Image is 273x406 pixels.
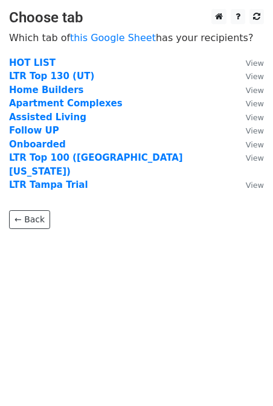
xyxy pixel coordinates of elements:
a: HOT LIST [9,57,56,68]
small: View [246,153,264,163]
a: Onboarded [9,139,66,150]
a: View [234,57,264,68]
a: View [234,71,264,82]
small: View [246,113,264,122]
small: View [246,72,264,81]
h3: Choose tab [9,9,264,27]
a: View [234,125,264,136]
a: LTR Top 130 (UT) [9,71,94,82]
a: View [234,85,264,95]
a: View [234,152,264,163]
small: View [246,99,264,108]
small: View [246,86,264,95]
small: View [246,59,264,68]
a: View [234,98,264,109]
a: LTR Tampa Trial [9,179,88,190]
small: View [246,140,264,149]
a: LTR Top 100 ([GEOGRAPHIC_DATA][US_STATE]) [9,152,183,177]
a: View [234,139,264,150]
a: Apartment Complexes [9,98,123,109]
a: Home Builders [9,85,84,95]
a: Follow UP [9,125,59,136]
a: View [234,112,264,123]
a: Assisted Living [9,112,86,123]
small: View [246,126,264,135]
a: ← Back [9,210,50,229]
a: View [234,179,264,190]
small: View [246,181,264,190]
a: this Google Sheet [70,32,156,43]
p: Which tab of has your recipients? [9,31,264,44]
